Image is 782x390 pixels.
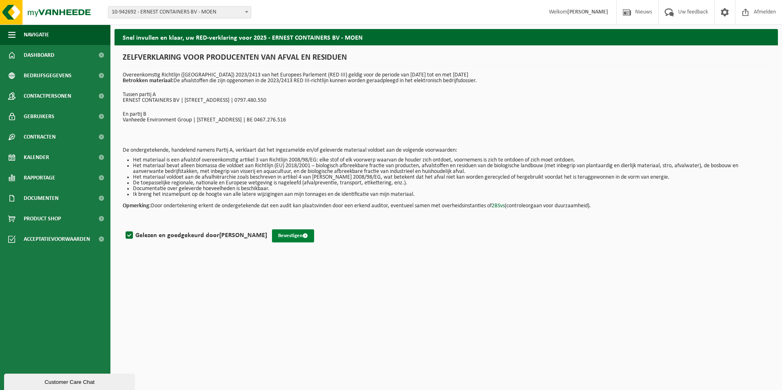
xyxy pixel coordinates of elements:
span: Bedrijfsgegevens [24,65,72,86]
li: Documentatie over geleverde hoeveelheden is beschikbaar. [133,186,770,192]
strong: [PERSON_NAME] [567,9,608,15]
p: Door ondertekening erkent de ondergetekende dat een audit kan plaatsvinden door een erkend audito... [123,197,770,209]
p: De ondergetekende, handelend namens Partij A, verklaart dat het ingezamelde en/of geleverde mater... [123,148,770,153]
a: 2BSvs [492,203,505,209]
span: 10-942692 - ERNEST CONTAINERS BV - MOEN [108,6,251,18]
span: Navigatie [24,25,49,45]
p: En partij B [123,112,770,117]
strong: Betrokken materiaal: [123,78,173,84]
p: Vanheede Environment Group | [STREET_ADDRESS] | BE 0467.276.516 [123,117,770,123]
p: Overeenkomstig Richtlijn ([GEOGRAPHIC_DATA]) 2023/2413 van het Europees Parlement (RED III) geldi... [123,72,770,84]
li: De toepasselijke regionale, nationale en Europese wetgeving is nageleefd (afvalpreventie, transpo... [133,180,770,186]
li: Het materiaal is een afvalstof overeenkomstig artikel 3 van Richtlijn 2008/98/EG: elke stof of el... [133,157,770,163]
iframe: chat widget [4,372,137,390]
span: Rapportage [24,168,55,188]
p: ERNEST CONTAINERS BV | [STREET_ADDRESS] | 0797.480.550 [123,98,770,103]
h1: ZELFVERKLARING VOOR PRODUCENTEN VAN AFVAL EN RESIDUEN [123,54,770,66]
span: Dashboard [24,45,54,65]
span: Contracten [24,127,56,147]
li: Het materiaal bevat alleen biomassa die voldoet aan Richtlijn (EU) 2018/2001 – biologisch afbreek... [133,163,770,175]
li: Ik breng het inzamelpunt op de hoogte van alle latere wijzigingen aan mijn tonnages en de identif... [133,192,770,197]
span: Product Shop [24,208,61,229]
strong: [PERSON_NAME] [219,232,267,239]
p: Tussen partij A [123,92,770,98]
strong: Opmerking: [123,203,151,209]
span: Kalender [24,147,49,168]
span: Contactpersonen [24,86,71,106]
span: Documenten [24,188,58,208]
h2: Snel invullen en klaar, uw RED-verklaring voor 2025 - ERNEST CONTAINERS BV - MOEN [115,29,778,45]
span: 10-942692 - ERNEST CONTAINERS BV - MOEN [108,7,251,18]
span: Acceptatievoorwaarden [24,229,90,249]
li: Het materiaal voldoet aan de afvalhiërarchie zoals beschreven in artikel 4 van [PERSON_NAME] 2008... [133,175,770,180]
button: Bevestigen [272,229,314,242]
label: Gelezen en goedgekeurd door [124,229,267,242]
span: Gebruikers [24,106,54,127]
